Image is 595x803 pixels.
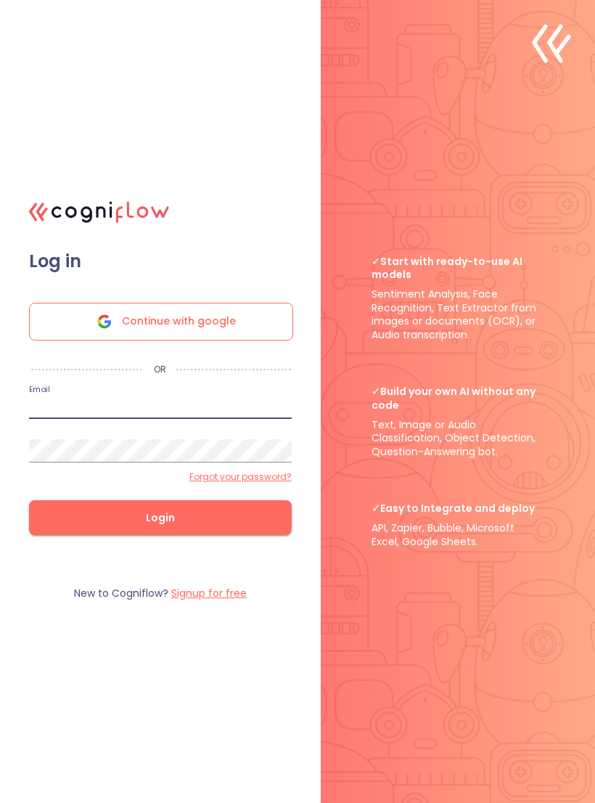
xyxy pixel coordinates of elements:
span: Log in [29,250,292,272]
span: Login [52,509,268,527]
span: Build your own AI without any code [372,385,544,412]
label: Email [29,386,49,394]
span: Start with ready-to-use AI models [372,255,544,282]
b: ✓ [372,384,380,399]
span: Continue with google [122,303,236,340]
p: Text, Image or Audio Classification, Object Detection, Question-Answering bot. [372,385,544,458]
b: ✓ [372,254,380,269]
label: Forgot your password? [189,471,292,483]
p: OR [144,364,176,375]
p: New to Cogniflow? [74,587,247,600]
b: ✓ [372,501,380,515]
span: Easy to Integrate and deploy [372,502,544,515]
p: Sentiment Analysis, Face Recognition, Text Extractor from images or documents (OCR), or Audio tra... [372,255,544,342]
div: Continue with google [29,303,293,341]
p: API, Zapier, Bubble, Microsoft Excel, Google Sheets. [372,502,544,548]
label: Signup for free [171,586,247,600]
button: Login [29,500,292,535]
